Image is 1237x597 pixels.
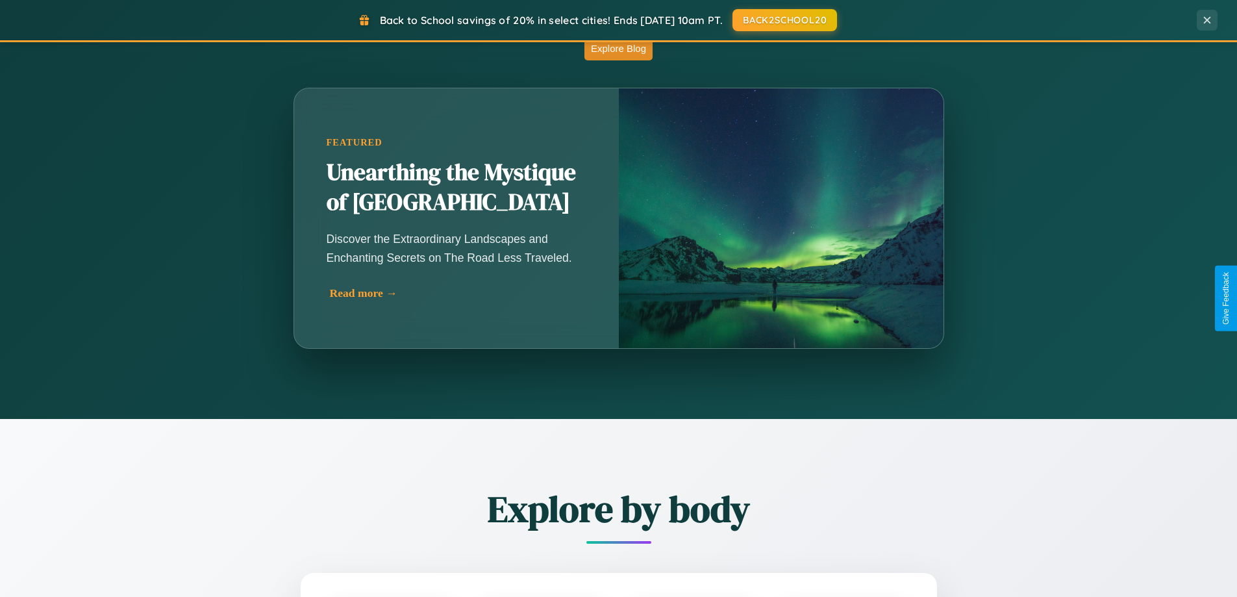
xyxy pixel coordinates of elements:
[1221,272,1231,325] div: Give Feedback
[584,36,653,60] button: Explore Blog
[380,14,723,27] span: Back to School savings of 20% in select cities! Ends [DATE] 10am PT.
[732,9,837,31] button: BACK2SCHOOL20
[327,230,586,266] p: Discover the Extraordinary Landscapes and Enchanting Secrets on The Road Less Traveled.
[330,286,590,300] div: Read more →
[327,137,586,148] div: Featured
[327,158,586,218] h2: Unearthing the Mystique of [GEOGRAPHIC_DATA]
[229,484,1008,534] h2: Explore by body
